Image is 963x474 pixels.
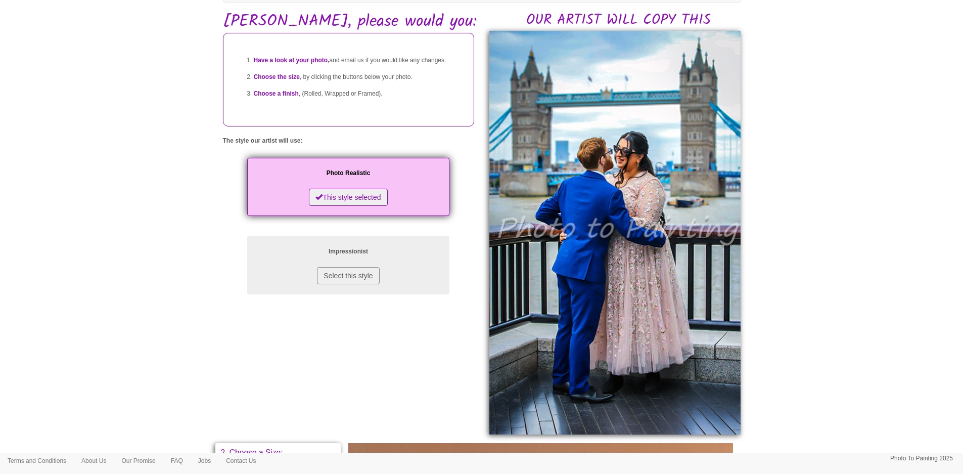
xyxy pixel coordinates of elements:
label: The style our artist will use: [223,137,303,145]
p: Impressionist [257,246,439,257]
span: Choose the size [254,73,300,80]
a: Contact Us [218,453,263,468]
h1: [PERSON_NAME], please would you: [223,13,741,30]
button: This style selected [309,189,387,206]
img: Mariyah, please would you: [489,31,741,435]
a: FAQ [163,453,191,468]
li: and email us if you would like any changes. [254,52,464,69]
button: Select this style [317,267,379,284]
li: , (Rolled, Wrapped or Framed). [254,85,464,102]
a: Jobs [191,453,218,468]
li: , by clicking the buttons below your photo. [254,69,464,85]
p: Photo Realistic [257,168,439,179]
a: Our Promise [114,453,163,468]
p: 2. Choose a Size: [221,449,336,457]
span: Choose a finish [254,90,299,97]
p: Photo To Painting 2025 [890,453,953,464]
a: About Us [74,453,114,468]
span: Have a look at your photo, [254,57,330,64]
h2: OUR ARTIST WILL COPY THIS [497,13,741,28]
